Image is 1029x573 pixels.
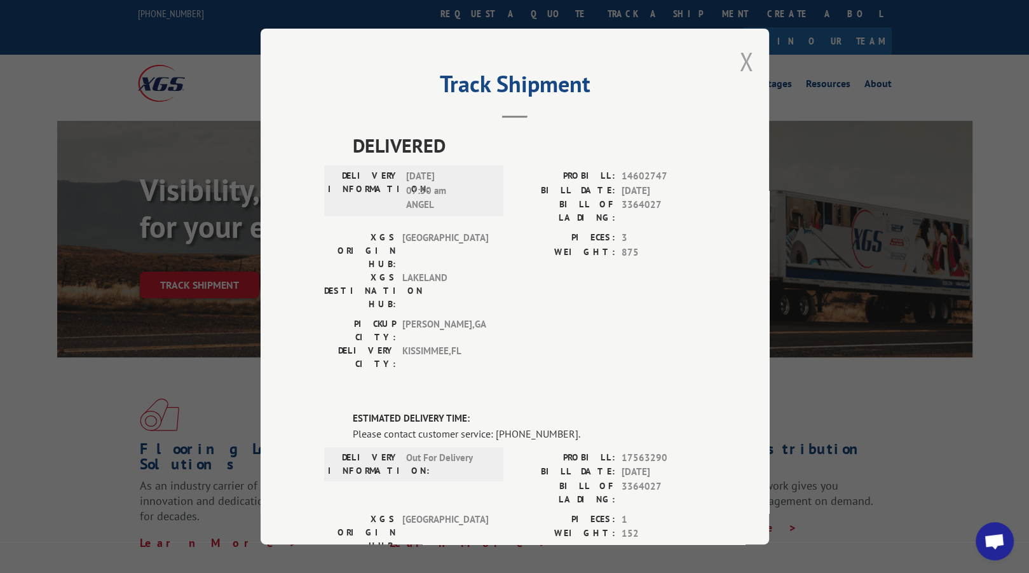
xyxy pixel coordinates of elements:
[976,522,1014,560] a: Open chat
[402,231,488,271] span: [GEOGRAPHIC_DATA]
[622,465,705,480] span: [DATE]
[515,451,615,466] label: PROBILL:
[515,231,615,245] label: PIECES:
[324,344,396,371] label: DELIVERY CITY:
[324,317,396,344] label: PICKUP CITY:
[406,451,492,478] span: Out For Delivery
[515,513,615,527] label: PIECES:
[622,184,705,198] span: [DATE]
[402,271,488,311] span: LAKELAND
[515,169,615,184] label: PROBILL:
[353,411,705,426] label: ESTIMATED DELIVERY TIME:
[353,131,705,160] span: DELIVERED
[328,169,400,212] label: DELIVERY INFORMATION:
[622,451,705,466] span: 17563290
[515,465,615,480] label: BILL DATE:
[324,75,705,99] h2: Track Shipment
[515,198,615,224] label: BILL OF LADING:
[402,317,488,344] span: [PERSON_NAME] , GA
[402,344,488,371] span: KISSIMMEE , FL
[324,513,396,553] label: XGS ORIGIN HUB:
[515,480,615,506] label: BILL OF LADING:
[622,245,705,260] span: 875
[406,169,492,212] span: [DATE] 07:50 am ANGEL
[324,231,396,271] label: XGS ORIGIN HUB:
[515,184,615,198] label: BILL DATE:
[402,513,488,553] span: [GEOGRAPHIC_DATA]
[622,198,705,224] span: 3364027
[622,480,705,506] span: 3364027
[739,45,753,78] button: Close modal
[515,245,615,260] label: WEIGHT:
[515,527,615,541] label: WEIGHT:
[622,231,705,245] span: 3
[353,426,705,441] div: Please contact customer service: [PHONE_NUMBER].
[622,527,705,541] span: 152
[622,169,705,184] span: 14602747
[622,513,705,527] span: 1
[324,271,396,311] label: XGS DESTINATION HUB:
[328,451,400,478] label: DELIVERY INFORMATION:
